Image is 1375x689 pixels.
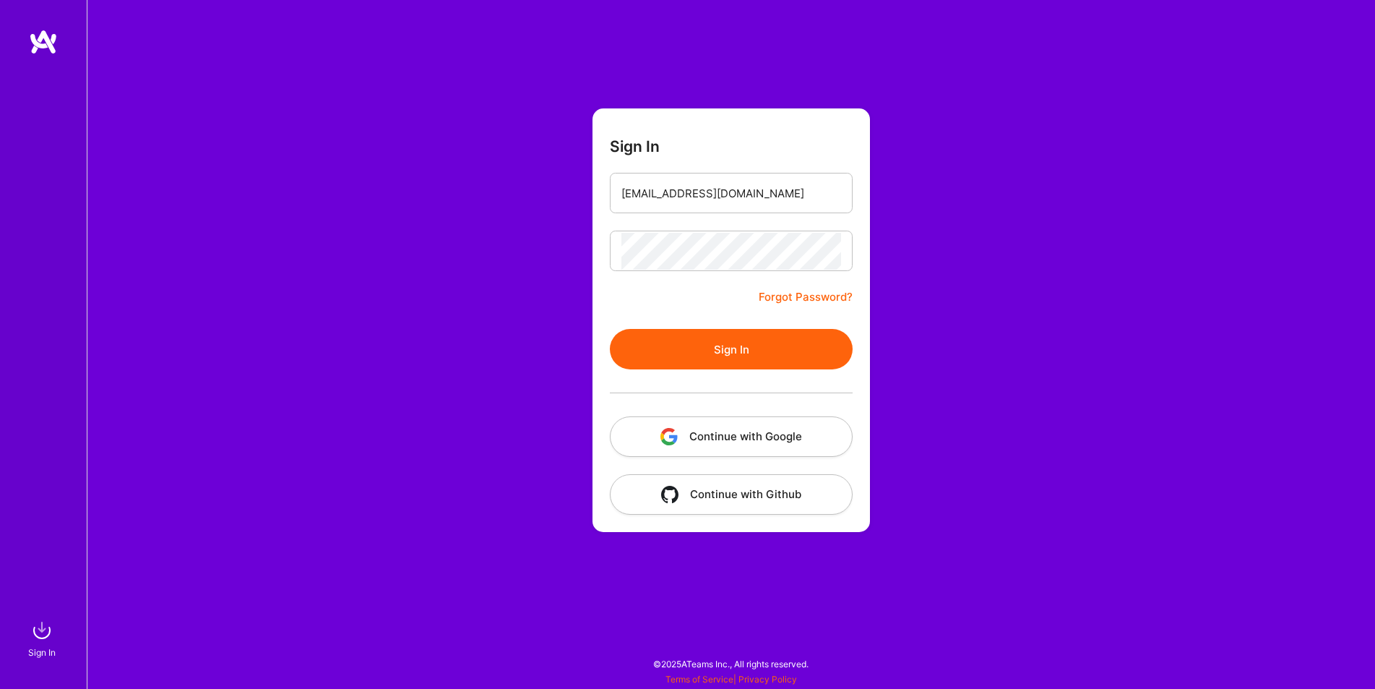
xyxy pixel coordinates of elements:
[87,646,1375,682] div: © 2025 ATeams Inc., All rights reserved.
[28,645,56,660] div: Sign In
[665,674,733,685] a: Terms of Service
[29,29,58,55] img: logo
[665,674,797,685] span: |
[610,137,660,155] h3: Sign In
[738,674,797,685] a: Privacy Policy
[661,486,678,503] img: icon
[610,329,853,369] button: Sign In
[30,616,56,660] a: sign inSign In
[621,175,841,212] input: Email...
[660,428,678,445] img: icon
[610,416,853,457] button: Continue with Google
[610,474,853,515] button: Continue with Github
[759,288,853,306] a: Forgot Password?
[27,616,56,645] img: sign in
